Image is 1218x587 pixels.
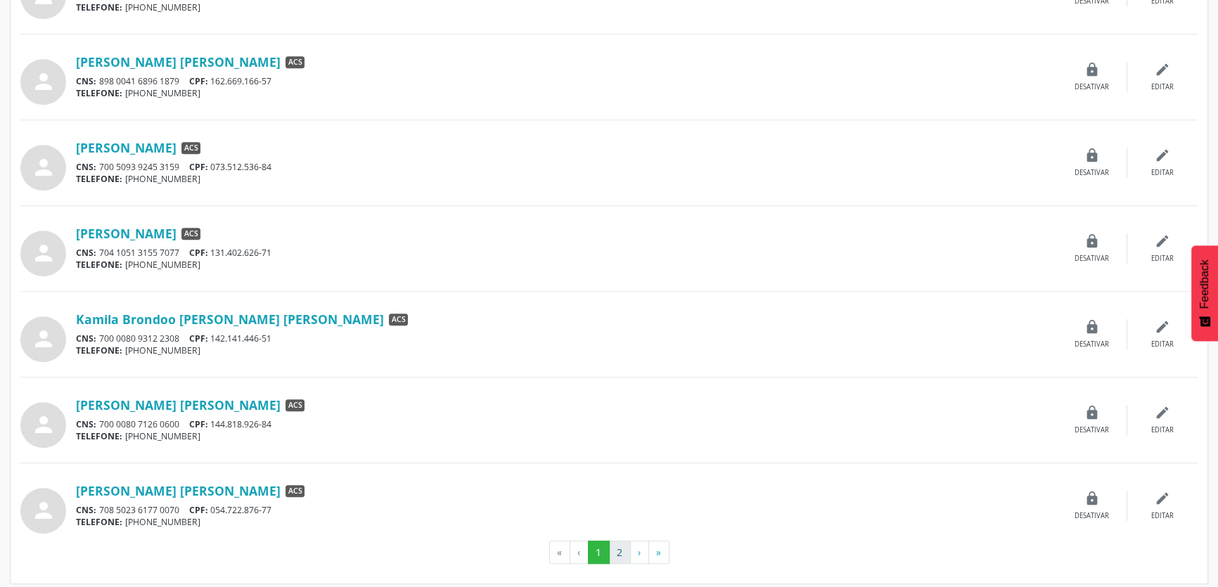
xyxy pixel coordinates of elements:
[189,75,208,87] span: CPF:
[76,75,1057,87] div: 898 0041 6896 1879 162.669.166-57
[1075,254,1109,264] div: Desativar
[181,142,200,155] span: ACS
[1075,425,1109,435] div: Desativar
[76,344,122,356] span: TELEFONE:
[76,87,122,99] span: TELEFONE:
[76,247,96,259] span: CNS:
[31,498,56,523] i: person
[76,1,122,13] span: TELEFONE:
[1084,405,1100,420] i: lock
[1084,491,1100,506] i: lock
[1155,405,1170,420] i: edit
[630,541,649,565] button: Go to next page
[76,483,281,498] a: [PERSON_NAME] [PERSON_NAME]
[286,56,304,69] span: ACS
[76,344,1057,356] div: [PHONE_NUMBER]
[76,161,96,173] span: CNS:
[76,259,122,271] span: TELEFONE:
[1155,62,1170,77] i: edit
[76,516,1057,528] div: [PHONE_NUMBER]
[31,412,56,437] i: person
[1191,245,1218,341] button: Feedback - Mostrar pesquisa
[76,54,281,70] a: [PERSON_NAME] [PERSON_NAME]
[1151,254,1174,264] div: Editar
[1075,168,1109,178] div: Desativar
[76,311,384,327] a: Kamila Brondoo [PERSON_NAME] [PERSON_NAME]
[389,314,408,326] span: ACS
[76,87,1057,99] div: [PHONE_NUMBER]
[76,504,96,516] span: CNS:
[20,541,1198,565] ul: Pagination
[76,140,177,155] a: [PERSON_NAME]
[31,326,56,351] i: person
[76,161,1057,173] div: 700 5093 9245 3159 073.512.536-84
[286,399,304,412] span: ACS
[76,333,1057,344] div: 700 0080 9312 2308 142.141.446-51
[1075,511,1109,521] div: Desativar
[76,173,1057,185] div: [PHONE_NUMBER]
[1151,168,1174,178] div: Editar
[1075,340,1109,349] div: Desativar
[189,504,208,516] span: CPF:
[76,430,1057,442] div: [PHONE_NUMBER]
[1075,82,1109,92] div: Desativar
[1155,319,1170,335] i: edit
[648,541,669,565] button: Go to last page
[1155,233,1170,249] i: edit
[76,1,1057,13] div: [PHONE_NUMBER]
[1084,148,1100,163] i: lock
[76,397,281,413] a: [PERSON_NAME] [PERSON_NAME]
[1198,259,1211,309] span: Feedback
[76,226,177,241] a: [PERSON_NAME]
[286,485,304,498] span: ACS
[76,418,1057,430] div: 700 0080 7126 0600 144.818.926-84
[1084,233,1100,249] i: lock
[189,418,208,430] span: CPF:
[76,333,96,344] span: CNS:
[609,541,631,565] button: Go to page 2
[76,259,1057,271] div: [PHONE_NUMBER]
[1151,425,1174,435] div: Editar
[76,516,122,528] span: TELEFONE:
[1151,340,1174,349] div: Editar
[1084,62,1100,77] i: lock
[76,75,96,87] span: CNS:
[1084,319,1100,335] i: lock
[1155,148,1170,163] i: edit
[31,240,56,266] i: person
[76,504,1057,516] div: 708 5023 6177 0070 054.722.876-77
[31,155,56,180] i: person
[1151,511,1174,521] div: Editar
[189,161,208,173] span: CPF:
[76,430,122,442] span: TELEFONE:
[1155,491,1170,506] i: edit
[189,333,208,344] span: CPF:
[588,541,610,565] button: Go to page 1
[31,69,56,94] i: person
[76,173,122,185] span: TELEFONE:
[189,247,208,259] span: CPF:
[1151,82,1174,92] div: Editar
[76,418,96,430] span: CNS:
[76,247,1057,259] div: 704 1051 3155 7077 131.402.626-71
[181,228,200,240] span: ACS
